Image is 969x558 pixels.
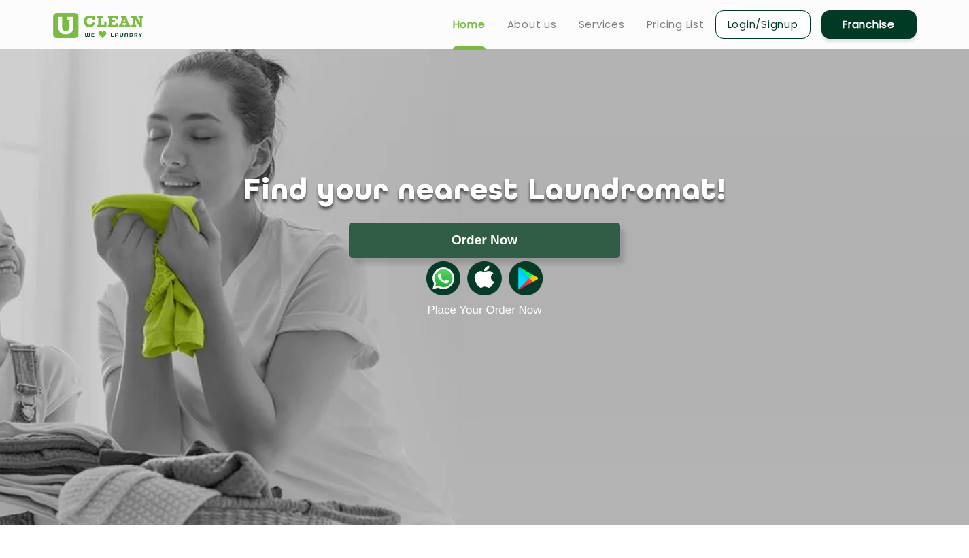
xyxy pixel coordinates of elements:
a: Home [453,16,486,33]
button: Order Now [349,223,620,258]
img: whatsappicon.png [426,261,460,295]
img: playstoreicon.png [509,261,543,295]
a: Services [579,16,625,33]
img: UClean Laundry and Dry Cleaning [53,13,143,38]
a: Place Your Order Now [427,303,541,317]
a: About us [507,16,557,33]
a: Pricing List [647,16,704,33]
a: Login/Signup [715,10,811,39]
img: apple-icon.png [467,261,501,295]
a: Franchise [821,10,917,39]
h1: Find your nearest Laundromat! [43,175,927,209]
